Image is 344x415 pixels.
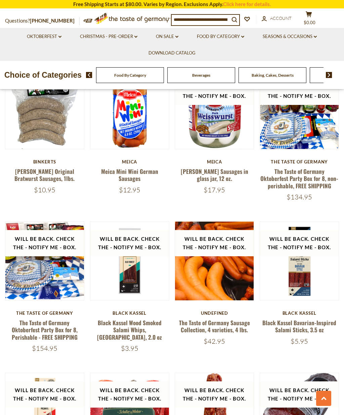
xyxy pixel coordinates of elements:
[223,1,271,7] a: Click here for details.
[252,73,294,78] a: Baking, Cakes, Desserts
[204,337,225,345] span: $42.95
[5,16,80,25] p: Questions?
[263,33,317,40] a: Seasons & Occasions
[197,33,244,40] a: Food By Category
[5,310,84,316] div: The Taste of Germany
[260,222,339,300] img: Black Kassel Bavarian-Inspired Salami Sticks, 3.5 oz
[175,222,254,300] img: The Taste of Germany Sausage Collection, 4 varieties, 4 lbs.
[32,344,57,352] span: $154.95
[270,15,292,21] span: Account
[262,15,292,22] a: Account
[175,159,254,164] div: Meica
[179,318,250,334] a: The Taste of Germany Sausage Collection, 4 varieties, 4 lbs.
[175,70,254,149] img: Meica Weisswurst Sausages in glass jar, 12 oz.
[156,33,178,40] a: On Sale
[291,337,308,345] span: $5.95
[260,159,339,164] div: The Taste of Germany
[260,70,339,149] img: The Taste of Germany Oktoberfest Party Box for 8, non-perishable, FREE SHIPPING
[287,193,312,201] span: $134.95
[80,33,137,40] a: Christmas - PRE-ORDER
[14,167,75,183] a: [PERSON_NAME] Original Bratwurst Sausages, 1lbs.
[119,186,140,194] span: $12.95
[175,310,254,316] div: undefined
[90,310,169,316] div: Black Kassel
[114,73,146,78] a: Food By Category
[304,20,315,25] span: $0.00
[90,222,169,300] img: Black Kassel Wood Smoked Salami Whips, Old Forest, 2.0 oz
[148,49,196,57] a: Download Catalog
[121,344,138,352] span: $3.95
[299,11,319,28] button: $0.00
[5,70,84,149] img: Binkert’s Original Bratwurst Sausages, 1lbs.
[260,167,338,190] a: The Taste of Germany Oktoberfest Party Box for 8, non-perishable, FREE SHIPPING
[181,167,248,183] a: [PERSON_NAME] Sausages in glass jar, 12 oz.
[101,167,158,183] a: Meica Mini Wini German Sausages
[5,159,84,164] div: Binkerts
[326,72,332,78] img: next arrow
[86,72,92,78] img: previous arrow
[27,33,61,40] a: Oktoberfest
[97,318,162,341] a: Black Kassel Wood Smoked Salami Whips, [GEOGRAPHIC_DATA], 2.0 oz
[90,159,169,164] div: Meica
[12,318,78,341] a: The Taste of Germany Oktoberfest Party Box for 8, Perishable - FREE SHIPPING
[90,70,169,149] img: Meica Mini Wini German Sausages
[30,17,75,24] a: [PHONE_NUMBER]
[260,310,339,316] div: Black Kassel
[5,222,84,300] img: The Taste of Germany Oktoberfest Party Box for 8, Perishable - FREE SHIPPING
[204,186,225,194] span: $17.95
[34,186,55,194] span: $10.95
[262,318,336,334] a: Black Kassel Bavarian-Inspired Salami Sticks, 3.5 oz
[192,73,210,78] a: Beverages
